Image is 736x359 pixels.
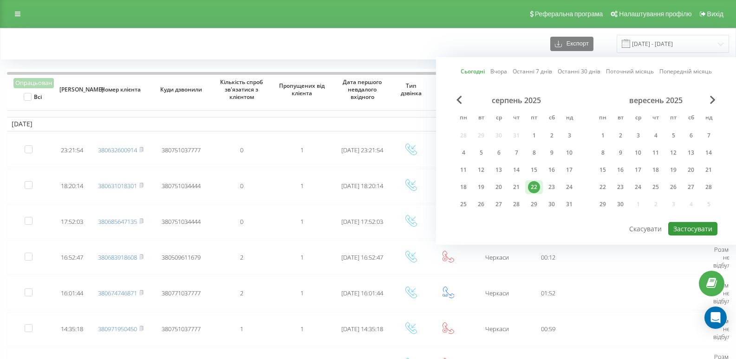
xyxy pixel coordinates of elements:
[240,146,243,154] span: 0
[682,146,700,160] div: сб 13 вер 2025 р.
[629,129,647,143] div: ср 3 вер 2025 р.
[650,130,662,142] div: 4
[341,253,383,261] span: [DATE] 16:52:47
[162,182,201,190] span: 380751034444
[612,129,629,143] div: вт 2 вер 2025 р.
[546,198,558,210] div: 30
[467,276,527,310] td: Черкаси
[510,181,522,193] div: 21
[685,181,697,193] div: 27
[685,164,697,176] div: 20
[703,181,715,193] div: 28
[664,146,682,160] div: пт 12 вер 2025 р.
[457,164,469,176] div: 11
[594,180,612,194] div: пн 22 вер 2025 р.
[560,129,578,143] div: нд 3 серп 2025 р.
[527,111,541,125] abbr: п’ятниця
[528,181,540,193] div: 22
[612,180,629,194] div: вт 23 вер 2025 р.
[493,181,505,193] div: 20
[300,217,304,226] span: 1
[650,181,662,193] div: 25
[98,146,137,154] a: 380632600914
[543,129,560,143] div: сб 2 серп 2025 р.
[490,197,508,211] div: ср 27 серп 2025 р.
[613,111,627,125] abbr: вівторок
[240,253,243,261] span: 2
[685,147,697,159] div: 13
[685,130,697,142] div: 6
[528,164,540,176] div: 15
[606,67,654,76] a: Поточний місяць
[219,78,265,100] span: Кількість спроб зв'язатися з клієнтом
[279,82,325,97] span: Пропущених від клієнта
[560,146,578,160] div: нд 10 серп 2025 р.
[629,146,647,160] div: ср 10 вер 2025 р.
[597,147,609,159] div: 8
[664,163,682,177] div: пт 19 вер 2025 р.
[612,197,629,211] div: вт 30 вер 2025 р.
[158,86,204,93] span: Куди дзвонили
[398,82,423,97] span: Тип дзвінка
[98,86,144,93] span: Номер клієнта
[707,10,723,18] span: Вихід
[457,198,469,210] div: 25
[668,222,717,235] button: Застосувати
[563,198,575,210] div: 31
[53,169,91,203] td: 18:20:14
[490,67,507,76] a: Вчора
[594,129,612,143] div: пн 1 вер 2025 р.
[474,111,488,125] abbr: вівторок
[472,180,490,194] div: вт 19 серп 2025 р.
[684,111,698,125] abbr: субота
[436,86,461,93] span: Статус
[490,146,508,160] div: ср 6 серп 2025 р.
[649,111,663,125] abbr: четвер
[667,164,679,176] div: 19
[594,197,612,211] div: пн 29 вер 2025 р.
[508,146,525,160] div: чт 7 серп 2025 р.
[659,67,712,76] a: Попередній місяць
[667,181,679,193] div: 26
[528,147,540,159] div: 8
[162,325,201,333] span: 380751037777
[162,289,201,297] span: 380771037777
[339,78,385,100] span: Дата першого невдалого вхідного
[240,325,243,333] span: 1
[563,147,575,159] div: 10
[558,67,600,76] a: Останні 30 днів
[614,198,626,210] div: 30
[98,182,137,190] a: 380631018301
[666,111,680,125] abbr: п’ятниця
[341,146,383,154] span: [DATE] 23:21:54
[597,130,609,142] div: 1
[456,111,470,125] abbr: понеділок
[525,129,543,143] div: пт 1 серп 2025 р.
[543,180,560,194] div: сб 23 серп 2025 р.
[594,163,612,177] div: пн 15 вер 2025 р.
[632,164,644,176] div: 17
[597,198,609,210] div: 29
[612,163,629,177] div: вт 16 вер 2025 р.
[475,147,487,159] div: 5
[53,312,91,346] td: 14:35:18
[614,147,626,159] div: 9
[563,130,575,142] div: 3
[546,181,558,193] div: 23
[508,180,525,194] div: чт 21 серп 2025 р.
[472,163,490,177] div: вт 12 серп 2025 р.
[493,147,505,159] div: 6
[162,146,201,154] span: 380751037777
[475,164,487,176] div: 12
[472,146,490,160] div: вт 5 серп 2025 р.
[455,197,472,211] div: пн 25 серп 2025 р.
[455,180,472,194] div: пн 18 серп 2025 р.
[563,181,575,193] div: 24
[664,180,682,194] div: пт 26 вер 2025 р.
[702,111,716,125] abbr: неділя
[594,146,612,160] div: пн 8 вер 2025 р.
[527,312,569,346] td: 00:59
[550,37,593,51] button: Експорт
[703,147,715,159] div: 14
[59,86,85,93] span: [PERSON_NAME]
